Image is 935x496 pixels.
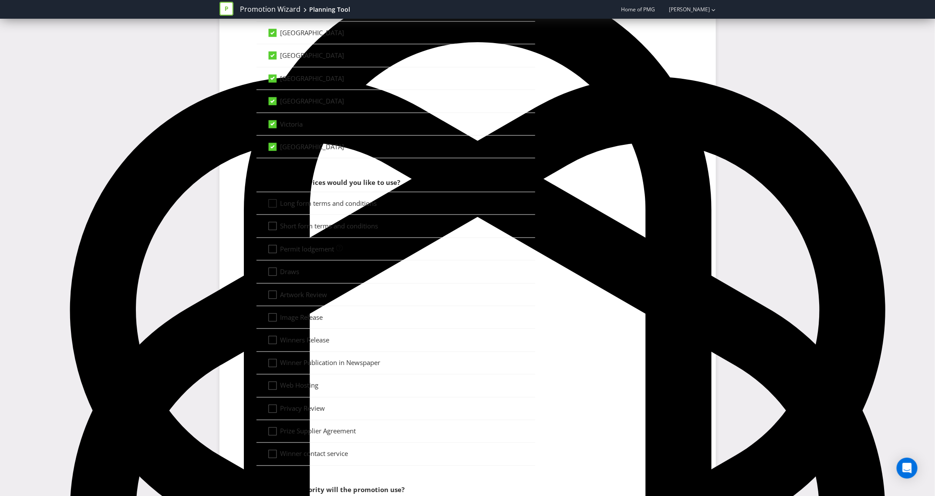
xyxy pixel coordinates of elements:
a: Promotion Wizard [240,4,300,14]
span: Short form terms and conditions [280,221,378,230]
span: Prize Supplier Agreement [280,427,356,436]
span: Privacy Review [280,404,325,413]
span: Draws [280,267,300,276]
span: [GEOGRAPHIC_DATA] [280,28,344,37]
span: Victoria [280,120,303,128]
span: Permit lodgement [280,245,334,253]
a: [PERSON_NAME] [661,6,710,13]
span: Winner Publication in Newspaper [280,359,381,367]
span: Image Release [280,313,323,322]
span: [GEOGRAPHIC_DATA] [280,97,344,105]
span: Winner contact service [280,449,348,458]
span: Home of PMG [621,6,655,13]
span: [GEOGRAPHIC_DATA] [280,51,344,60]
div: Open Intercom Messenger [897,458,918,479]
span: [GEOGRAPHIC_DATA] [280,142,344,151]
span: Web Hosting [280,381,319,390]
div: Planning Tool [309,5,350,14]
span: Artwork Review [280,290,327,299]
span: [GEOGRAPHIC_DATA] [280,74,344,83]
span: Long form terms and conditions [280,199,377,208]
span: Winners Release [280,335,330,344]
